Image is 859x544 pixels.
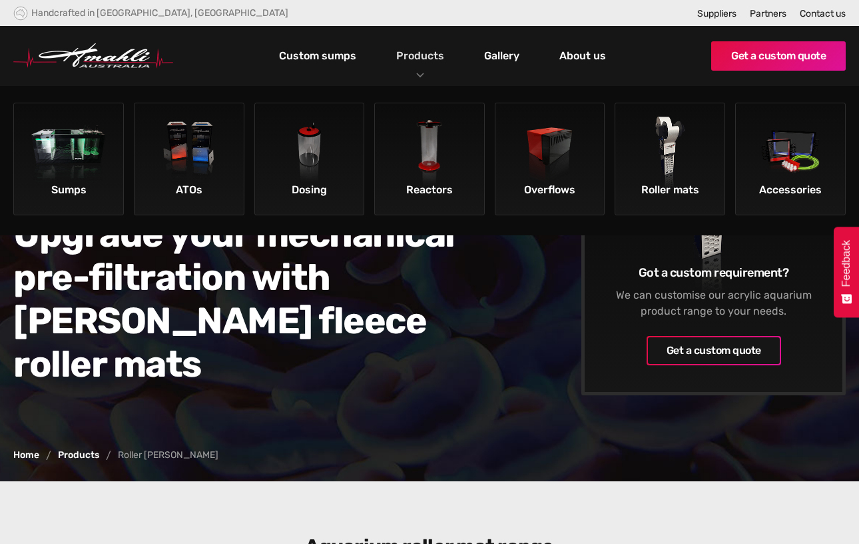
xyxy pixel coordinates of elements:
[17,179,120,201] div: Sumps
[58,451,99,460] a: Products
[393,46,447,65] a: Products
[138,179,240,201] div: ATOs
[697,8,736,19] a: Suppliers
[753,117,828,192] img: Accessories
[272,117,347,192] img: Dosing
[647,336,781,365] a: Get a custom quote
[13,451,39,460] a: Home
[512,117,587,192] img: Overflows
[13,43,173,69] img: Hmahli Australia Logo
[151,117,226,192] img: ATOs
[735,103,846,215] a: AccessoriesAccessories
[495,103,605,215] a: OverflowsOverflows
[834,227,859,317] button: Feedback - Show survey
[800,8,846,19] a: Contact us
[711,41,846,71] a: Get a custom quote
[378,179,481,201] div: Reactors
[667,343,761,359] div: Get a custom quote
[392,117,467,192] img: Reactors
[556,45,609,67] a: About us
[374,103,485,215] a: ReactorsReactors
[605,265,822,281] h6: Got a custom requirement?
[386,26,454,86] div: Products
[31,117,107,192] img: Sumps
[134,103,244,215] a: ATOsATOs
[739,179,842,201] div: Accessories
[118,451,218,460] div: Roller [PERSON_NAME]
[750,8,786,19] a: Partners
[13,103,124,215] a: SumpsSumps
[605,287,822,319] div: We can customise our acrylic aquarium product range to your needs.
[13,43,173,69] a: home
[633,117,708,192] img: Roller mats
[619,179,721,201] div: Roller mats
[615,103,725,215] a: Roller matsRoller mats
[258,179,361,201] div: Dosing
[481,45,523,67] a: Gallery
[254,103,365,215] a: DosingDosing
[31,7,288,19] div: Handcrafted in [GEOGRAPHIC_DATA], [GEOGRAPHIC_DATA]
[499,179,601,201] div: Overflows
[840,240,852,287] span: Feedback
[13,213,491,386] h2: Upgrade your mechanical pre-filtration with [PERSON_NAME] fleece roller mats
[276,45,360,67] a: Custom sumps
